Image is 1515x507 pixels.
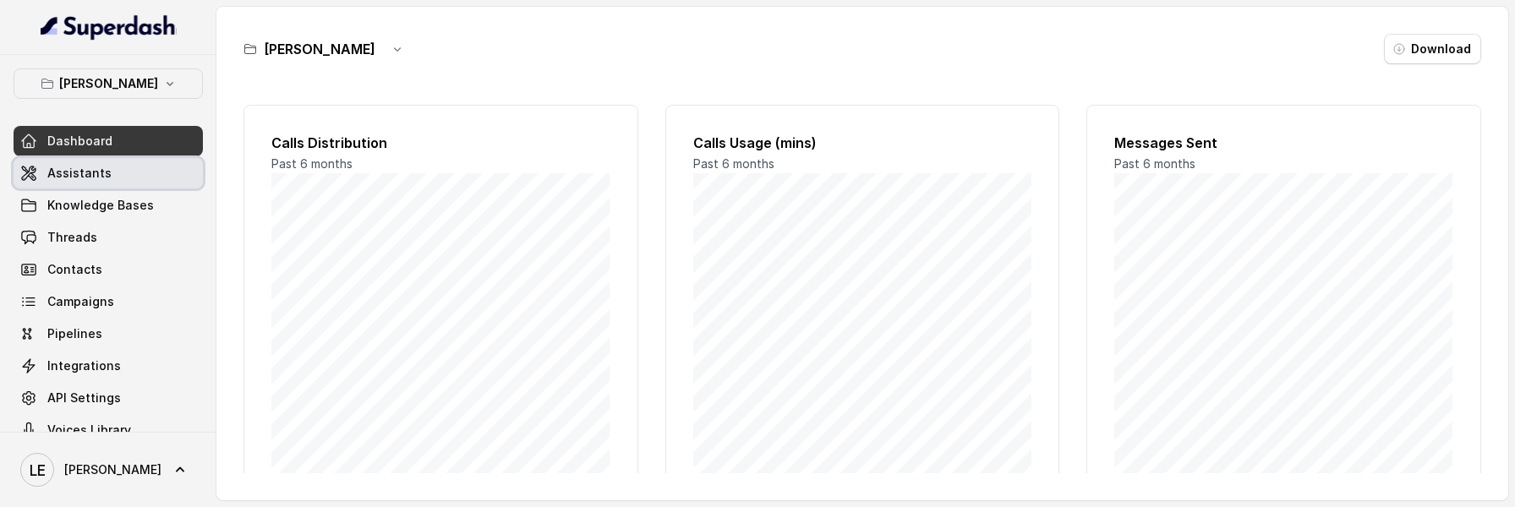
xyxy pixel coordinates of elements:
[264,39,375,59] h3: [PERSON_NAME]
[1114,133,1453,153] h2: Messages Sent
[1384,34,1481,64] button: Download
[14,68,203,99] button: [PERSON_NAME]
[271,133,610,153] h2: Calls Distribution
[30,461,46,479] text: LE
[47,390,121,406] span: API Settings
[47,293,114,310] span: Campaigns
[47,422,131,439] span: Voices Library
[47,197,154,214] span: Knowledge Bases
[47,165,112,182] span: Assistants
[14,254,203,285] a: Contacts
[271,156,353,171] span: Past 6 months
[47,357,121,374] span: Integrations
[693,133,1032,153] h2: Calls Usage (mins)
[47,261,102,278] span: Contacts
[59,74,158,94] p: [PERSON_NAME]
[14,383,203,413] a: API Settings
[1114,156,1195,171] span: Past 6 months
[64,461,161,478] span: [PERSON_NAME]
[14,415,203,445] a: Voices Library
[41,14,177,41] img: light.svg
[14,351,203,381] a: Integrations
[14,446,203,493] a: [PERSON_NAME]
[14,126,203,156] a: Dashboard
[14,286,203,317] a: Campaigns
[693,156,774,171] span: Past 6 months
[47,325,102,342] span: Pipelines
[14,222,203,253] a: Threads
[47,229,97,246] span: Threads
[14,319,203,349] a: Pipelines
[47,133,112,150] span: Dashboard
[14,158,203,188] a: Assistants
[14,190,203,221] a: Knowledge Bases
